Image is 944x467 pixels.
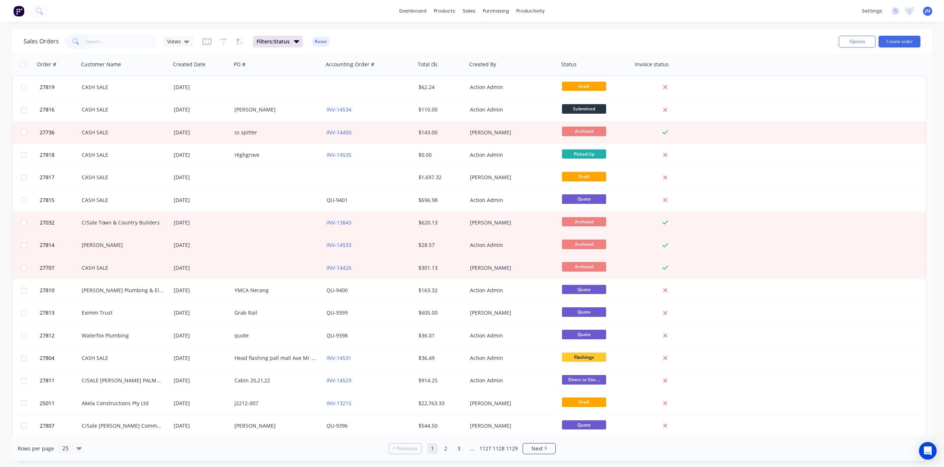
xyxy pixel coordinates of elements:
[174,400,229,407] div: [DATE]
[470,377,552,384] div: Action Admin
[386,443,559,454] ul: Pagination
[234,287,316,294] div: YMCA Nerang
[24,38,59,45] h1: Sales Orders
[40,332,54,339] span: 27812
[467,443,478,454] a: Jump forward
[562,397,606,407] span: Draft
[470,106,552,113] div: Action Admin
[418,309,462,316] div: $605.00
[38,279,82,301] button: 27810
[470,151,552,159] div: Action Admin
[38,302,82,324] button: 27813
[470,84,552,91] div: Action Admin
[506,443,517,454] a: Page 1129
[40,264,54,272] span: 27707
[562,420,606,429] span: Quote
[82,106,163,113] div: CASH SALE
[40,241,54,249] span: 27814
[878,36,920,47] button: Create order
[82,264,163,272] div: CASH SALE
[40,377,54,384] span: 27811
[234,106,316,113] div: [PERSON_NAME]
[234,332,316,339] div: quote
[85,34,157,49] input: Search...
[470,264,552,272] div: [PERSON_NAME]
[418,129,462,136] div: $143.00
[562,127,606,136] span: Archived
[38,347,82,369] button: 27804
[40,354,54,362] span: 27804
[562,172,606,181] span: Draft
[82,151,163,159] div: CASH SALE
[40,129,54,136] span: 27736
[173,61,205,68] div: Created Date
[174,422,229,429] div: [DATE]
[38,392,82,414] button: 25011
[234,151,316,159] div: Highgrove
[396,6,430,17] a: dashboard
[326,197,348,204] a: QU-9401
[418,106,462,113] div: $110.00
[470,129,552,136] div: [PERSON_NAME]
[40,106,54,113] span: 27816
[174,377,229,384] div: [DATE]
[234,129,316,136] div: ss spitter
[82,84,163,91] div: CASH SALE
[82,241,163,249] div: [PERSON_NAME]
[82,377,163,384] div: C/SALE [PERSON_NAME] PALMS HOLIDAY VILLAGE
[326,287,348,294] a: QU-9400
[81,61,121,68] div: Customer Name
[470,400,552,407] div: [PERSON_NAME]
[470,354,552,362] div: Action Admin
[562,285,606,294] span: Quote
[562,330,606,339] span: Quote
[326,377,351,384] a: INV-14529
[174,219,229,226] div: [DATE]
[174,264,229,272] div: [DATE]
[234,61,245,68] div: PO #
[38,369,82,392] button: 27811
[326,264,351,271] a: INV-14426
[396,445,417,452] span: Previous
[430,6,459,17] div: products
[38,325,82,347] button: 27812
[418,241,462,249] div: $28.57
[562,104,606,113] span: Submitted
[82,287,163,294] div: [PERSON_NAME] Plumbing & Electrical
[418,400,462,407] div: $22,763.33
[326,309,348,316] a: QU-9399
[470,219,552,226] div: [PERSON_NAME]
[418,61,437,68] div: Total ($)
[418,354,462,362] div: $36.49
[418,287,462,294] div: $163.32
[326,129,351,136] a: INV-14450
[326,106,351,113] a: INV-14534
[82,354,163,362] div: CASH SALE
[326,332,348,339] a: QU-9398
[531,445,543,452] span: Next
[418,151,462,159] div: $0.00
[326,400,351,407] a: INV-13215
[562,262,606,271] span: Archived
[40,151,54,159] span: 27818
[326,241,351,248] a: INV-14533
[234,309,316,316] div: Grab Rail
[167,38,181,45] span: Views
[174,332,229,339] div: [DATE]
[418,84,462,91] div: $62.24
[562,82,606,91] span: Draft
[234,400,316,407] div: J2212-007
[513,6,548,17] div: productivity
[174,197,229,204] div: [DATE]
[82,422,163,429] div: C/Sale [PERSON_NAME] Commercial QLD
[38,189,82,211] button: 27815
[82,332,163,339] div: Waterfox Plumbing
[13,6,24,17] img: Factory
[418,264,462,272] div: $301.13
[418,377,462,384] div: $914.25
[389,445,421,452] a: Previous page
[40,400,54,407] span: 25011
[174,241,229,249] div: [DATE]
[523,445,555,452] a: Next page
[326,422,348,429] a: QU-9396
